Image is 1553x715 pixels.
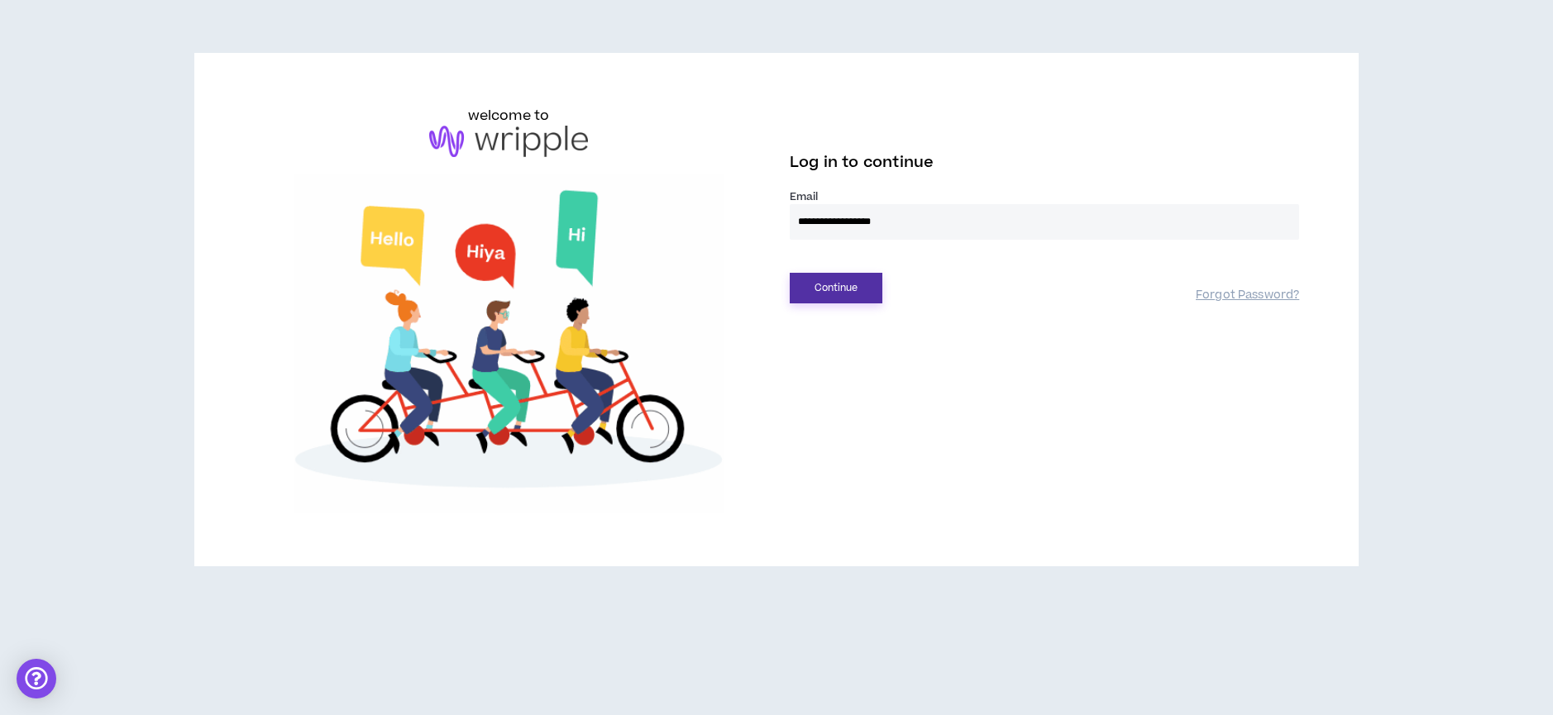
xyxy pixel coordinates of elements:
h6: welcome to [468,106,550,126]
span: Log in to continue [790,152,934,173]
img: Welcome to Wripple [254,174,763,514]
label: Email [790,189,1299,204]
img: logo-brand.png [429,126,588,157]
button: Continue [790,273,882,303]
div: Open Intercom Messenger [17,659,56,698]
a: Forgot Password? [1196,288,1299,303]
